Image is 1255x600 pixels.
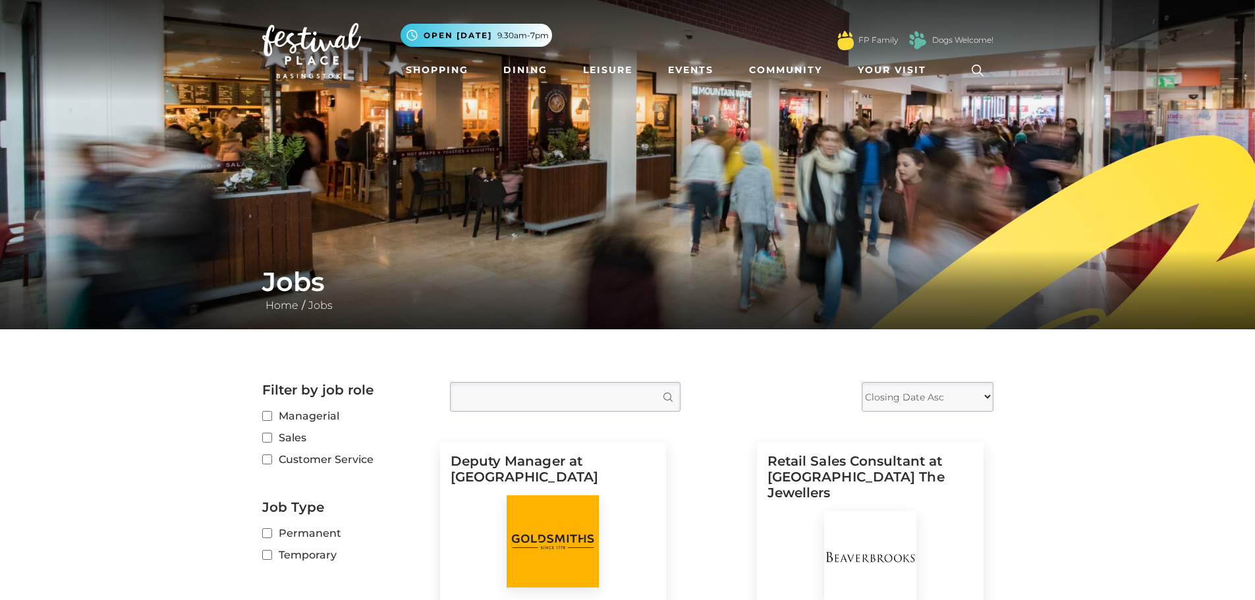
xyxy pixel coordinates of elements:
[932,34,993,46] a: Dogs Welcome!
[663,58,719,82] a: Events
[262,299,302,312] a: Home
[262,382,430,398] h2: Filter by job role
[507,495,599,587] img: Goldsmiths
[767,453,973,511] h5: Retail Sales Consultant at [GEOGRAPHIC_DATA] The Jewellers
[744,58,827,82] a: Community
[262,408,430,424] label: Managerial
[401,58,474,82] a: Shopping
[497,30,549,41] span: 9.30am-7pm
[498,58,553,82] a: Dining
[262,429,430,446] label: Sales
[858,63,926,77] span: Your Visit
[262,451,430,468] label: Customer Service
[852,58,938,82] a: Your Visit
[401,24,552,47] button: Open [DATE] 9.30am-7pm
[305,299,336,312] a: Jobs
[262,525,430,541] label: Permanent
[858,34,898,46] a: FP Family
[262,23,361,78] img: Festival Place Logo
[451,453,656,495] h5: Deputy Manager at [GEOGRAPHIC_DATA]
[262,266,993,298] h1: Jobs
[262,547,430,563] label: Temporary
[252,266,1003,314] div: /
[424,30,492,41] span: Open [DATE]
[262,499,430,515] h2: Job Type
[578,58,638,82] a: Leisure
